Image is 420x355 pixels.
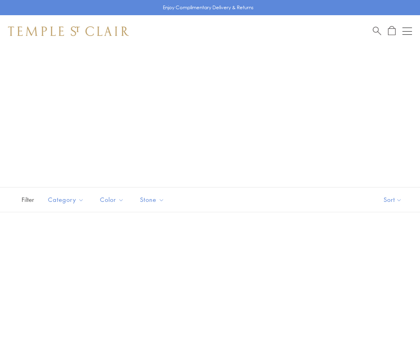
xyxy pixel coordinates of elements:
[94,191,130,209] button: Color
[8,26,129,36] img: Temple St. Clair
[163,4,254,12] p: Enjoy Complimentary Delivery & Returns
[44,195,90,205] span: Category
[373,26,381,36] a: Search
[134,191,170,209] button: Stone
[136,195,170,205] span: Stone
[402,26,412,36] button: Open navigation
[366,187,420,212] button: Show sort by
[96,195,130,205] span: Color
[388,26,396,36] a: Open Shopping Bag
[42,191,90,209] button: Category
